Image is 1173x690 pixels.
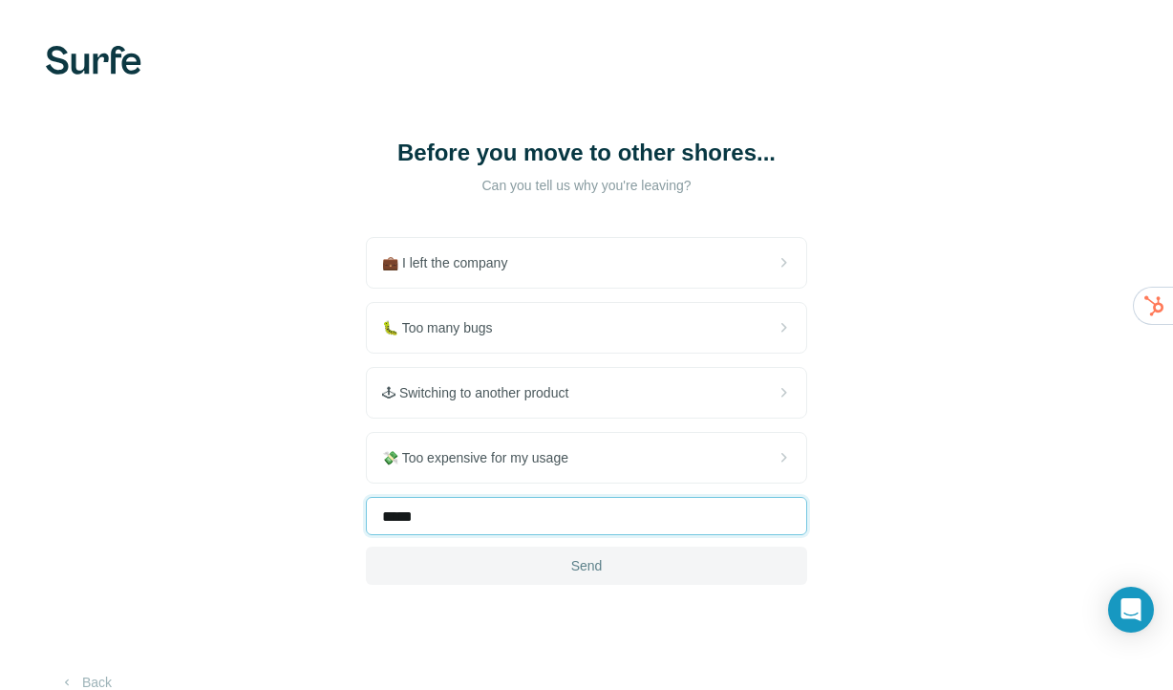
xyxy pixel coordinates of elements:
div: Open Intercom Messenger [1108,587,1154,633]
span: 💼 I left the company [382,253,523,272]
span: 🐛 Too many bugs [382,318,508,337]
span: 💸 Too expensive for my usage [382,448,584,467]
h1: Before you move to other shores... [395,138,778,168]
p: Can you tell us why you're leaving? [395,176,778,195]
span: 🕹 Switching to another product [382,383,584,402]
button: Send [366,547,807,585]
span: Send [571,556,603,575]
img: Surfe's logo [46,46,141,75]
